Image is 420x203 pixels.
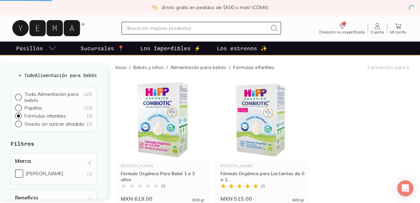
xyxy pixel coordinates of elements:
a: Alimentación para bebés [171,64,226,70]
span: MXN 619.00 [121,195,152,202]
div: ( 15 ) [84,91,92,103]
span: ( 2 ) [261,184,265,188]
div: Fórmula Orgánica Para Bebé 1 a 3 años [121,171,204,183]
span: ( 0 ) [161,184,166,188]
div: ( 12 ) [84,105,92,111]
img: check [152,4,158,10]
a: ← TodoAlimentación para bebés [11,72,97,79]
div: Open Intercom Messenger [397,180,413,196]
span: MXN 515.00 [221,195,252,202]
p: Sucursales 📍 [81,44,124,52]
div: Marca [11,153,97,185]
span: / [226,64,233,71]
div: (2) [87,171,92,177]
div: Fórmula Orgánica para Lactantes de 0 a 1... [221,171,304,183]
p: Todo Alimentación para bebés [25,91,84,103]
a: Los Imperdibles ⚡️ [139,42,202,55]
div: ( 1 ) [87,121,92,127]
div: [PERSON_NAME] [221,164,304,168]
a: Inicio [115,64,127,70]
a: Cuenta [368,22,387,34]
p: Los estrenos ✨ [217,44,267,52]
span: Dirección no especificada [319,30,365,34]
input: [PERSON_NAME](2) [15,170,23,178]
input: Busca los mejores productos [127,24,267,32]
a: Fórmula Orgánica Para Bebé 1 a 3 años HiPP[PERSON_NAME]Fórmula Orgánica Para Bebé 1 a 3 años(0)MX... [115,79,210,202]
div: [PERSON_NAME] [121,164,204,168]
span: / [164,64,171,71]
span: / [127,64,133,71]
div: ( 2 ) [87,113,92,119]
p: Fórmulas infantiles [233,64,274,71]
a: pasillo-todos-link [15,42,58,55]
h5: ← Todo Alimentación para bebés [11,72,97,79]
span: 600 gr [292,198,304,202]
h4: Beneficio [15,194,38,201]
a: Bebés y niños [133,64,164,70]
span: Mi carrito [390,30,407,34]
img: Fórmula Orgánica para Lactantes de 0 a 12 Meses HiPP [215,79,310,161]
p: Snacks sin azúcar añadido [25,121,84,127]
a: Dirección no especificada [317,22,368,34]
a: Fórmula Orgánica para Lactantes de 0 a 12 Meses HiPP[PERSON_NAME]Fórmula Orgánica para Lactantes ... [215,79,310,202]
a: Mi carrito [387,22,409,34]
p: Pasillos [16,44,43,52]
p: ¡Envío gratis en pedidos de $500 o más! (CDMX) [162,4,268,11]
h4: Marca [15,157,31,164]
span: 800 gr [193,198,204,202]
img: Fórmula Orgánica Para Bebé 1 a 3 años HiPP [115,79,210,161]
div: [PERSON_NAME] [26,171,63,177]
p: Papillas [25,105,42,111]
span: Cuenta [371,30,384,34]
strong: Filtros [11,140,34,147]
p: 2 productos para ti [367,64,409,70]
p: Los Imperdibles ⚡️ [140,44,201,52]
p: Fórmulas infantiles [25,113,66,119]
a: Sucursales 📍 [79,42,126,55]
a: Los estrenos ✨ [216,42,269,55]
